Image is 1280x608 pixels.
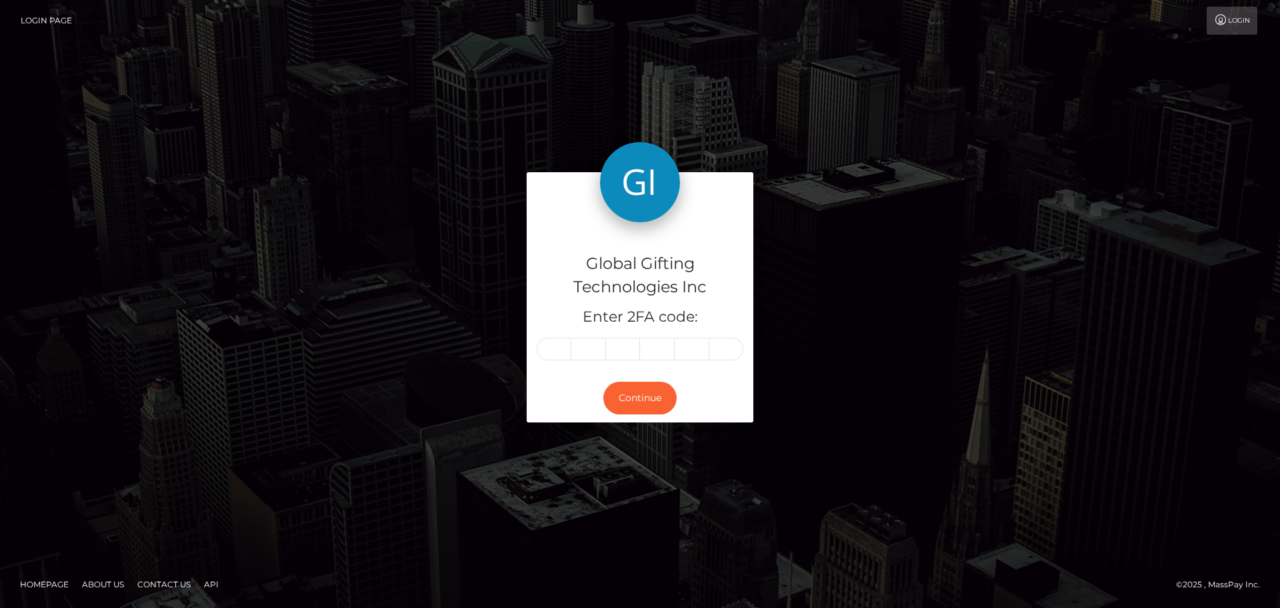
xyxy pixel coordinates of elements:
[199,574,224,595] a: API
[603,382,677,414] button: Continue
[21,7,72,35] a: Login Page
[600,142,680,222] img: Global Gifting Technologies Inc
[15,574,74,595] a: Homepage
[1207,7,1257,35] a: Login
[77,574,129,595] a: About Us
[537,307,743,328] h5: Enter 2FA code:
[1176,577,1270,592] div: © 2025 , MassPay Inc.
[132,574,196,595] a: Contact Us
[537,252,743,299] h4: Global Gifting Technologies Inc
